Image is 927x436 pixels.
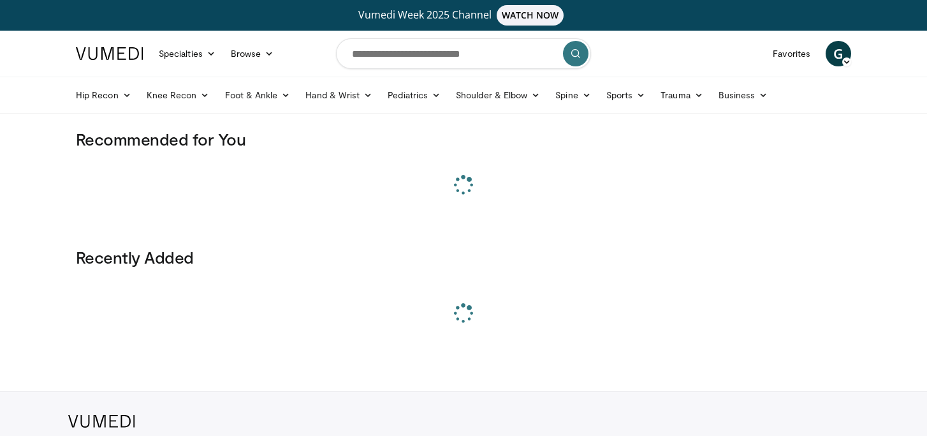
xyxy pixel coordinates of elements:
a: Sports [599,82,653,108]
img: VuMedi Logo [68,415,135,428]
a: Hip Recon [68,82,139,108]
a: G [826,41,851,66]
a: Shoulder & Elbow [448,82,548,108]
input: Search topics, interventions [336,38,591,69]
a: Vumedi Week 2025 ChannelWATCH NOW [78,5,849,26]
a: Foot & Ankle [217,82,298,108]
a: Business [711,82,776,108]
a: Knee Recon [139,82,217,108]
a: Hand & Wrist [298,82,380,108]
h3: Recommended for You [76,129,851,149]
a: Specialties [151,41,223,66]
a: Favorites [765,41,818,66]
a: Spine [548,82,598,108]
img: VuMedi Logo [76,47,143,60]
h3: Recently Added [76,247,851,267]
span: WATCH NOW [497,5,564,26]
a: Pediatrics [380,82,448,108]
a: Browse [223,41,282,66]
a: Trauma [653,82,711,108]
